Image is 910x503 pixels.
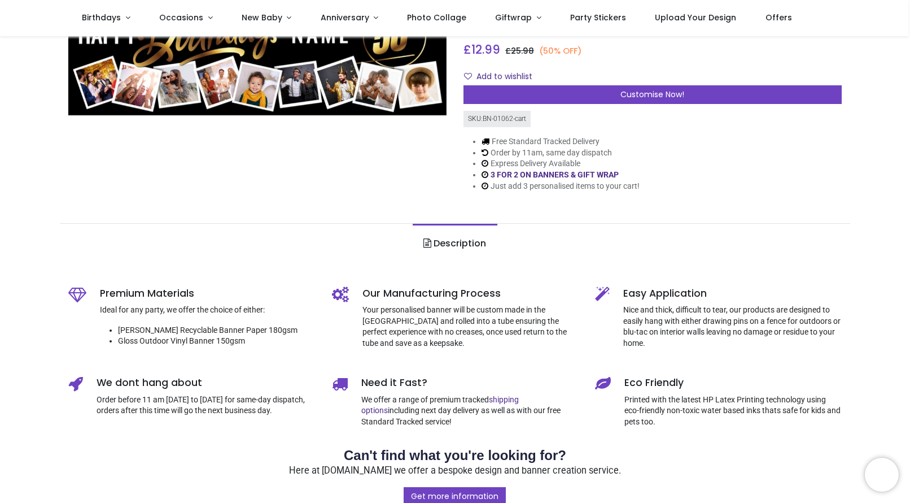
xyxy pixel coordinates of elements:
div: SKU: BN-01062-cart [463,111,531,127]
p: Order before 11 am [DATE] to [DATE] for same-day dispatch, orders after this time will go the nex... [97,394,315,417]
h5: Easy Application [623,287,842,301]
span: New Baby [242,12,282,23]
a: 3 FOR 2 ON BANNERS & GIFT WRAP [491,170,619,179]
span: 25.98 [511,45,534,57]
li: Just add 3 personalised items to your cart! [482,181,640,192]
p: Printed with the latest HP Latex Printing technology using eco-friendly non-toxic water based ink... [624,394,842,428]
button: Add to wishlistAdd to wishlist [463,67,542,86]
h2: Can't find what you're looking for? [68,446,842,465]
li: Order by 11am, same day dispatch [482,148,640,159]
span: Customise Now! [620,89,684,100]
li: [PERSON_NAME] Recyclable Banner Paper 180gsm [118,325,315,336]
p: Nice and thick, difficult to tear, our products are designed to easily hang with either drawing p... [623,305,842,349]
h5: Our Manufacturing Process [362,287,579,301]
h5: Eco Friendly [624,376,842,390]
p: Your personalised banner will be custom made in the [GEOGRAPHIC_DATA] and rolled into a tube ensu... [362,305,579,349]
span: Offers [765,12,792,23]
span: Anniversary [321,12,369,23]
span: Photo Collage [407,12,466,23]
span: 12.99 [471,41,500,58]
small: (50% OFF) [539,45,582,57]
li: Gloss Outdoor Vinyl Banner 150gsm [118,336,315,347]
li: Free Standard Tracked Delivery [482,136,640,148]
h5: Need it Fast? [361,376,579,390]
a: Description [413,224,497,263]
p: Ideal for any party, we offer the choice of either: [100,305,315,316]
span: Birthdays [82,12,121,23]
span: Occasions [159,12,203,23]
li: Express Delivery Available [482,158,640,170]
h5: We dont hang about [97,376,315,390]
h5: Premium Materials [100,287,315,301]
img: Personalised Happy 50th Birthday Banner - Black & Gold - Custom Name & 9 Photo Upload [68,3,447,116]
span: Giftwrap [495,12,532,23]
span: Upload Your Design [655,12,736,23]
span: Party Stickers [570,12,626,23]
iframe: Brevo live chat [865,458,899,492]
p: We offer a range of premium tracked including next day delivery as well as with our free Standard... [361,394,579,428]
i: Add to wishlist [464,72,472,80]
p: Here at [DOMAIN_NAME] we offer a bespoke design and banner creation service. [68,465,842,478]
span: £ [463,41,500,58]
span: £ [505,45,534,57]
